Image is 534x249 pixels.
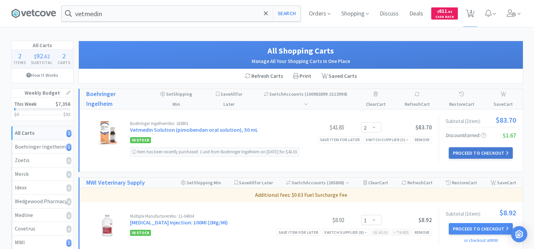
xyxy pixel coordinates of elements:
h2: Manage All Your Shopping Carts In One Place [86,57,516,65]
i: 2 [66,130,71,137]
span: $ [34,53,36,60]
div: Remove [413,229,432,236]
h2: This Week [14,101,37,106]
div: Boehringer Ingelheim [15,143,70,151]
div: Switch Supplier ( 3 ) [366,136,409,143]
span: Cart [421,101,430,107]
span: Discount Earned: [446,132,486,138]
span: ( 100983899-2113994 ) [304,91,347,107]
button: Proceed to Checkout [449,223,513,235]
span: 2 [62,52,66,60]
a: MWI Veterinary Supply [86,178,145,188]
div: Restore [446,178,477,188]
span: All [249,180,254,186]
span: 92 [36,52,43,60]
a: Merck0 [11,167,73,181]
span: Cart [465,101,474,107]
img: ed97753fcad347ffb7a5b51fce0783b4_758317.png [93,121,122,145]
div: Merck [15,170,70,179]
div: Restore [446,89,477,109]
i: 0 [66,225,71,233]
i: 1 [66,239,71,247]
span: 2 [18,52,22,60]
a: Medline0 [11,209,73,222]
a: All Carts2 [11,126,73,140]
span: Save for Later [239,180,273,186]
span: Cart [507,180,516,186]
div: $8.92 [294,216,344,224]
span: $1.67 [503,131,516,139]
a: 2 [463,11,477,18]
div: Save [491,178,516,188]
div: Idexx [15,183,70,192]
div: Item has been recently purchased: 1 unit from Boehringer Ingelheim on [DATE] for $41.01 [130,147,299,157]
div: Refresh Carts [240,69,288,83]
div: Accounts [286,178,350,188]
a: Saved Carts [316,69,362,83]
h4: Subtotal [28,59,55,66]
div: Remove [413,136,432,143]
div: Accounts [262,89,350,109]
h1: Weekly Budget [11,89,73,97]
a: Wedgewood Pharmacy0 [11,195,73,209]
span: ( 265808 ) [326,180,349,186]
span: Cart [468,180,477,186]
a: How It Works [11,69,73,82]
div: Medline [15,211,70,220]
i: 0 [66,171,71,178]
i: 0 [66,184,71,192]
span: Cart [377,101,386,107]
span: Cash Back [435,15,454,20]
div: . [28,53,55,59]
div: Print [288,69,316,83]
div: Boehringer Ingelheim No: 183801 [130,121,294,126]
h4: Carts [55,59,73,66]
span: All [230,91,236,97]
a: $611.82Cash Back [431,4,458,23]
input: Search by item, sku, manufacturer, ingredient, size... [62,6,301,21]
button: Search [273,6,301,21]
div: Save item for later [277,229,321,236]
span: Set [166,91,173,97]
span: $ [437,9,439,14]
div: Shipping Min [156,89,196,109]
i: 0 [66,198,71,206]
div: Zoetis [15,156,70,165]
a: Boehringer Ingelheim [86,89,143,109]
span: $8.92 [499,209,516,216]
img: 126e9820fa5a4e5f82f2a274b3141dd9_6479.png [100,214,114,238]
span: In Stock [130,137,151,143]
div: Multiple Manufacturers No: 11-04004 [130,214,294,218]
div: Switch Supplier ( 8 ) [324,229,367,236]
div: $41.85 [294,123,344,131]
span: $7,356 [56,101,70,107]
div: Refresh [402,178,433,188]
span: Switch [291,180,306,186]
h1: All Carts [11,41,73,50]
a: Covetrus0 [11,222,73,236]
span: $83.70 [496,116,516,124]
div: Refresh [402,89,433,109]
div: Covetrus [15,224,70,233]
span: $83.70 [415,124,432,131]
a: Vetmedin Solution (pimobendan oral solution), 50 mL [130,126,258,133]
div: Clear [364,89,388,109]
button: Proceed to Checkout [449,147,513,159]
a: Zoetis0 [11,154,73,167]
a: Deals [407,11,426,17]
i: 0 [66,157,71,164]
h4: Items [11,59,29,66]
span: $0 [14,111,19,117]
i: 0 [66,212,71,219]
span: In Stock [130,230,151,236]
span: Save for Later [220,91,242,107]
span: Cart [504,101,513,107]
span: 62 [44,53,50,60]
span: Switch [269,91,284,97]
p: Additional fees: $0.63 Fuel Surcharge Fee [82,191,520,199]
div: GL: 6110 [371,229,390,236]
a: or checkout at MWI [464,238,498,243]
span: 92 [66,111,70,117]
